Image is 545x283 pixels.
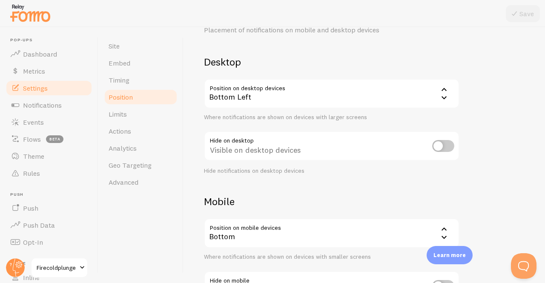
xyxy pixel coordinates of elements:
a: Embed [103,54,178,71]
div: Where notifications are shown on devices with smaller screens [204,253,459,261]
span: Site [109,42,120,50]
span: Embed [109,59,130,67]
a: Advanced [103,174,178,191]
p: Placement of notifications on mobile and desktop devices [204,25,408,35]
span: Position [109,93,133,101]
a: Theme [5,148,93,165]
a: Notifications [5,97,93,114]
span: Limits [109,110,127,118]
span: Theme [23,152,44,160]
a: Firecoldplunge [31,257,88,278]
a: Analytics [103,140,178,157]
a: Limits [103,106,178,123]
a: Timing [103,71,178,89]
a: Opt-In [5,234,93,251]
a: Position [103,89,178,106]
span: Push [10,192,93,197]
span: Geo Targeting [109,161,152,169]
div: Learn more [427,246,473,264]
span: Dashboard [23,50,57,58]
div: Bottom [204,218,459,248]
span: Push [23,204,38,212]
span: Notifications [23,101,62,109]
a: Metrics [5,63,93,80]
iframe: Help Scout Beacon - Open [511,253,536,279]
span: Actions [109,127,131,135]
span: Flows [23,135,41,143]
p: Learn more [433,251,466,259]
a: Events [5,114,93,131]
a: Dashboard [5,46,93,63]
img: fomo-relay-logo-orange.svg [9,2,52,24]
span: Advanced [109,178,138,186]
a: Site [103,37,178,54]
a: Settings [5,80,93,97]
a: Rules [5,165,93,182]
span: Push Data [23,221,55,229]
span: Opt-In [23,238,43,246]
div: Bottom Left [204,79,459,109]
span: Events [23,118,44,126]
span: beta [46,135,63,143]
a: Push Data [5,217,93,234]
span: Inline [23,273,40,282]
a: Actions [103,123,178,140]
span: Timing [109,76,129,84]
div: Where notifications are shown on devices with larger screens [204,114,459,121]
span: Settings [23,84,48,92]
a: Geo Targeting [103,157,178,174]
a: Flows beta [5,131,93,148]
h2: Mobile [204,195,459,208]
div: Hide notifications on desktop devices [204,167,459,175]
a: Push [5,200,93,217]
h2: Desktop [204,55,459,69]
span: Firecoldplunge [37,263,77,273]
span: Analytics [109,144,137,152]
span: Metrics [23,67,45,75]
span: Pop-ups [10,37,93,43]
span: Rules [23,169,40,177]
div: Visible on desktop devices [204,131,459,162]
